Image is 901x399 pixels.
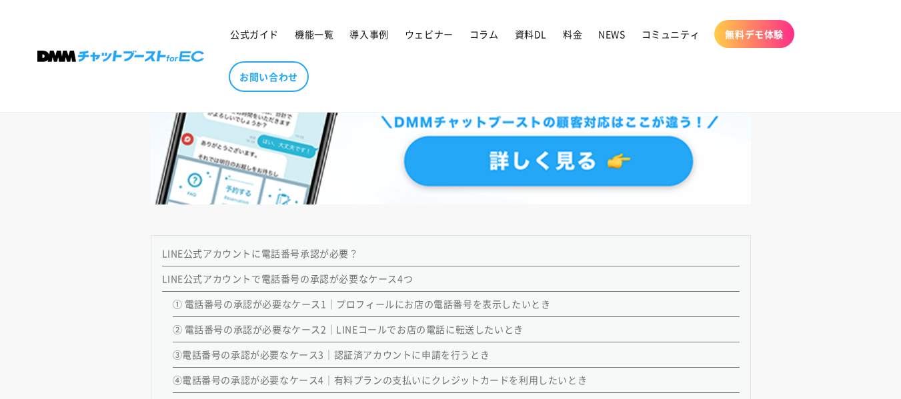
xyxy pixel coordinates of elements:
[507,20,555,48] a: 資料DL
[230,28,279,40] span: 公式ガイド
[173,373,588,386] a: ④電話番号の承認が必要なケース4｜有料プランの支払いにクレジットカードを利用したいとき
[222,20,287,48] a: 公式ガイド
[634,20,708,48] a: コミュニティ
[287,20,341,48] a: 機能一覧
[397,20,462,48] a: ウェビナー
[515,28,547,40] span: 資料DL
[714,20,794,48] a: 無料デモ体験
[341,20,396,48] a: 導入事例
[173,348,490,361] a: ③電話番号の承認が必要なケース3｜認証済アカウントに申請を行うとき
[162,272,413,285] a: LINE公式アカウントで電話番号の承認が必要なケース4つ
[405,28,454,40] span: ウェビナー
[725,28,784,40] span: 無料デモ体験
[173,322,524,336] a: ② 電話番号の承認が必要なケース2｜LINEコールでお店の電話に転送したいとき
[37,51,204,62] img: 株式会社DMM Boost
[598,28,625,40] span: NEWS
[470,28,499,40] span: コラム
[462,20,507,48] a: コラム
[563,28,582,40] span: 料金
[173,297,551,310] a: ① 電話番号の承認が必要なケース1｜プロフィールにお店の電話番号を表示したいとき
[295,28,333,40] span: 機能一覧
[642,28,700,40] span: コミュニティ
[590,20,633,48] a: NEWS
[229,61,309,92] a: お問い合わせ
[162,246,359,260] a: LINE公式アカウントに電話番号承認が必要？
[239,71,298,83] span: お問い合わせ
[349,28,388,40] span: 導入事例
[555,20,590,48] a: 料金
